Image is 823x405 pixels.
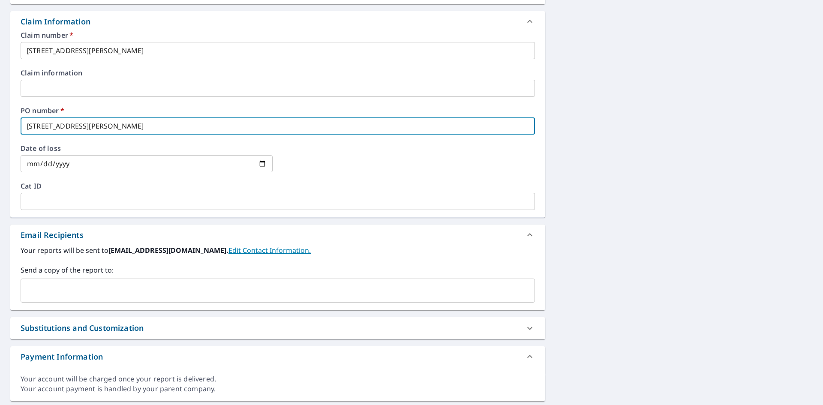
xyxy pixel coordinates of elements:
[10,225,545,245] div: Email Recipients
[10,346,545,367] div: Payment Information
[108,246,228,255] b: [EMAIL_ADDRESS][DOMAIN_NAME].
[21,351,103,363] div: Payment Information
[21,384,535,394] div: Your account payment is handled by your parent company.
[21,229,84,241] div: Email Recipients
[21,145,273,152] label: Date of loss
[10,11,545,32] div: Claim Information
[21,265,535,275] label: Send a copy of the report to:
[21,32,535,39] label: Claim number
[21,245,535,255] label: Your reports will be sent to
[21,183,535,189] label: Cat ID
[21,16,90,27] div: Claim Information
[21,374,535,384] div: Your account will be charged once your report is delivered.
[228,246,311,255] a: EditContactInfo
[21,107,535,114] label: PO number
[10,317,545,339] div: Substitutions and Customization
[21,69,535,76] label: Claim information
[21,322,144,334] div: Substitutions and Customization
